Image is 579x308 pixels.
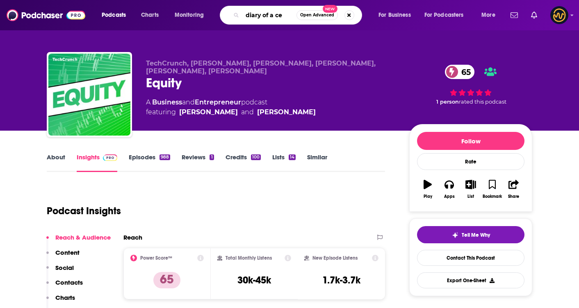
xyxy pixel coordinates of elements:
[289,154,296,160] div: 14
[453,65,475,79] span: 65
[228,6,370,25] div: Search podcasts, credits, & more...
[424,9,464,21] span: For Podcasters
[146,97,316,117] div: A podcast
[46,264,74,279] button: Social
[46,279,83,294] button: Contacts
[140,255,172,261] h2: Power Score™
[481,9,495,21] span: More
[507,8,521,22] a: Show notifications dropdown
[129,153,170,172] a: Episodes988
[251,154,261,160] div: 100
[96,9,137,22] button: open menu
[77,153,117,172] a: InsightsPodchaser Pro
[48,54,130,136] img: Equity
[272,153,296,172] a: Lists14
[462,232,490,238] span: Tell Me Why
[241,107,254,117] span: and
[237,274,271,286] h3: 30k-45k
[438,174,460,204] button: Apps
[103,154,117,161] img: Podchaser Pro
[322,274,360,286] h3: 1.7k-3.7k
[7,7,85,23] img: Podchaser - Follow, Share and Rate Podcasts
[296,10,338,20] button: Open AdvancedNew
[373,9,421,22] button: open menu
[417,250,524,266] a: Contact This Podcast
[160,154,170,160] div: 988
[378,9,411,21] span: For Business
[452,232,458,238] img: tell me why sparkle
[436,99,459,105] span: 1 person
[417,153,524,170] div: Rate
[550,6,568,24] img: User Profile
[419,9,476,22] button: open menu
[46,233,111,249] button: Reach & Audience
[528,8,540,22] a: Show notifications dropdown
[55,233,111,241] p: Reach & Audience
[152,98,182,106] a: Business
[467,194,474,199] div: List
[300,13,334,17] span: Open Advanced
[417,174,438,204] button: Play
[47,205,121,217] h1: Podcast Insights
[409,59,532,110] div: 65 1 personrated this podcast
[476,9,506,22] button: open menu
[169,9,214,22] button: open menu
[417,226,524,243] button: tell me why sparkleTell Me Why
[444,194,455,199] div: Apps
[146,59,376,75] span: TechCrunch, [PERSON_NAME], [PERSON_NAME], [PERSON_NAME], [PERSON_NAME], [PERSON_NAME]
[226,153,261,172] a: Credits100
[55,279,83,286] p: Contacts
[242,9,296,22] input: Search podcasts, credits, & more...
[179,107,238,117] div: [PERSON_NAME]
[123,233,142,241] h2: Reach
[307,153,327,172] a: Similar
[47,153,65,172] a: About
[550,6,568,24] button: Show profile menu
[55,249,80,256] p: Content
[182,153,214,172] a: Reviews1
[257,107,316,117] div: [PERSON_NAME]
[55,294,75,301] p: Charts
[136,9,164,22] a: Charts
[182,98,195,106] span: and
[483,194,502,199] div: Bookmark
[153,272,180,288] p: 65
[102,9,126,21] span: Podcasts
[210,154,214,160] div: 1
[503,174,524,204] button: Share
[445,65,475,79] a: 65
[550,6,568,24] span: Logged in as LowerStreet
[417,132,524,150] button: Follow
[508,194,519,199] div: Share
[424,194,432,199] div: Play
[175,9,204,21] span: Monitoring
[481,174,503,204] button: Bookmark
[323,5,337,13] span: New
[459,99,506,105] span: rated this podcast
[146,107,316,117] span: featuring
[312,255,358,261] h2: New Episode Listens
[195,98,241,106] a: Entrepreneur
[460,174,481,204] button: List
[55,264,74,272] p: Social
[417,272,524,288] button: Export One-Sheet
[46,249,80,264] button: Content
[141,9,159,21] span: Charts
[226,255,272,261] h2: Total Monthly Listens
